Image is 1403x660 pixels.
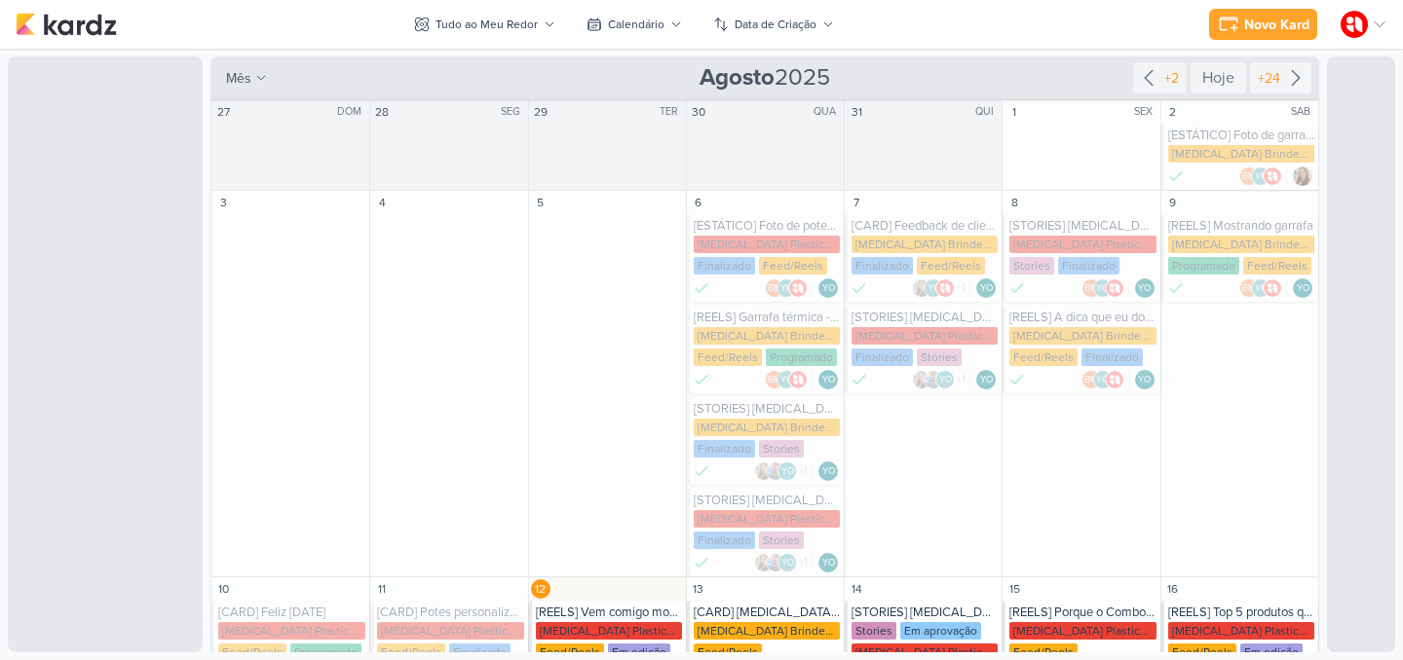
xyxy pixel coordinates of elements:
span: +1 [955,372,966,387]
img: Allegra Plásticos e Brindes Personalizados [935,278,955,298]
div: [CARD] Allegra é presença confirmada no AgitAção [694,605,840,620]
p: YO [780,376,793,385]
div: Finalizado [1058,257,1119,275]
div: 3 [213,193,233,212]
div: Beth Monteiro [1081,370,1101,389]
div: [REELS] Top 5 produtos que mais vendemos ate agora em 2025. [1168,605,1314,620]
div: [STORIES] Allegra plásticos [694,493,840,508]
p: BM [1242,284,1256,294]
div: 11 [372,579,392,599]
div: [STORIES] Allegra brindes [694,401,840,417]
div: Beth Monteiro [765,370,784,389]
div: Responsável: Franciluce Carvalho [1293,166,1312,186]
div: Finalizado [852,278,867,298]
div: 29 [531,102,550,122]
div: 28 [372,102,392,122]
div: [MEDICAL_DATA] Plasticos PJ [536,622,682,640]
div: [MEDICAL_DATA] Plasticos PJ [694,510,840,528]
div: 15 [1005,579,1024,599]
div: Responsável: Yasmin Oliveira [818,370,838,389]
p: BM [1242,172,1256,182]
div: [MEDICAL_DATA] Brindes PF [1168,145,1314,163]
div: 5 [531,193,550,212]
div: Responsável: Yasmin Oliveira [1135,370,1155,389]
span: mês [226,68,251,89]
div: QUI [975,104,1000,120]
div: Programado [1168,257,1239,275]
div: 2 [1163,102,1183,122]
p: YO [822,284,835,294]
p: YO [1255,172,1268,182]
div: SEX [1134,104,1158,120]
div: Finalizado [1009,278,1025,298]
div: Finalizado [694,532,755,549]
div: [MEDICAL_DATA] Plasticos PJ [1009,236,1156,253]
div: Stories [852,622,896,640]
img: Guilherme Savio [766,461,785,481]
div: 9 [1163,193,1183,212]
img: Allegra Plásticos e Brindes Personalizados [788,370,808,389]
div: Colaboradores: Beth Monteiro, Yasmin Oliveira, Allegra Plásticos e Brindes Personalizados [1081,370,1129,389]
p: YO [1138,284,1151,294]
div: Colaboradores: Franciluce Carvalho, Guilherme Savio, Yasmin Oliveira, Allegra Plásticos e Brindes... [754,461,813,481]
p: YO [980,376,993,385]
div: Beth Monteiro [1239,278,1259,298]
div: SEG [501,104,526,120]
span: +1 [797,463,808,479]
div: Programado [766,348,837,366]
div: Responsável: Yasmin Oliveira [976,278,996,298]
div: Yasmin Oliveira [1251,166,1270,186]
div: 30 [689,102,708,122]
div: Stories [759,532,804,549]
div: Yasmin Oliveira [777,461,797,481]
div: [MEDICAL_DATA] Plasticos PJ [1168,622,1314,640]
span: 2025 [700,62,830,93]
img: Franciluce Carvalho [754,553,774,572]
div: Yasmin Oliveira [777,370,796,389]
div: [ESTÁTICO] Foto de garrafas do dia dos pais [1168,128,1314,143]
div: [STORIES] Allegra Plásticos [1009,218,1156,234]
div: Finalizado [694,370,709,389]
div: Yasmin Oliveira [976,278,996,298]
p: BM [1084,376,1098,385]
div: 27 [213,102,233,122]
div: Yasmin Oliveira [935,370,955,389]
p: YO [1255,284,1268,294]
p: BM [1084,284,1098,294]
img: Franciluce Carvalho [754,461,774,481]
img: Allegra Plásticos e Brindes Personalizados [1105,370,1124,389]
div: Finalizado [1168,278,1184,298]
p: YO [780,284,793,294]
div: Responsável: Yasmin Oliveira [818,553,838,572]
div: Yasmin Oliveira [818,553,838,572]
div: [MEDICAL_DATA] Brindes PF [852,236,998,253]
div: Yasmin Oliveira [818,370,838,389]
div: Beth Monteiro [1239,166,1259,186]
div: Beth Monteiro [1081,278,1101,298]
div: Yasmin Oliveira [1135,370,1155,389]
img: Franciluce Carvalho [912,278,931,298]
div: TER [660,104,684,120]
div: Yasmin Oliveira [818,461,838,481]
div: 13 [689,579,708,599]
p: YO [822,559,835,568]
div: [MEDICAL_DATA] Brindes PF [694,622,840,640]
p: YO [928,284,940,294]
div: [REELS] Porque o Combo inteligente é a escolha certa para sua empresa [1009,605,1156,620]
p: BM [768,284,781,294]
div: SAB [1291,104,1316,120]
div: Finalizado [694,461,709,481]
div: [CARD] Feliz dia dos pais [218,605,365,620]
div: Stories [1009,257,1054,275]
div: [STORIES] Allegra Destaques [852,605,998,620]
p: YO [822,467,835,477]
div: Finalizado [1009,370,1025,389]
div: [REELS] Vem comigo montar esse envio para um de nossos clientes [536,605,682,620]
div: Colaboradores: Franciluce Carvalho, Yasmin Oliveira, Allegra Plásticos e Brindes Personalizados, ... [912,278,970,298]
div: [MEDICAL_DATA] Brindes PF [1009,327,1156,345]
span: +1 [955,280,966,296]
div: QUA [814,104,842,120]
div: [REELS] Garrafa térmica - details [694,310,840,325]
div: Yasmin Oliveira [818,278,838,298]
p: YO [1096,376,1109,385]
